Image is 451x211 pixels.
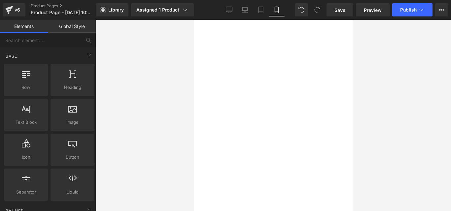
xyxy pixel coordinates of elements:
[48,20,96,33] a: Global Style
[6,119,46,126] span: Text Block
[3,3,25,16] a: v6
[221,3,237,16] a: Desktop
[356,3,390,16] a: Preview
[13,6,21,14] div: v6
[52,189,92,196] span: Liquid
[253,3,269,16] a: Tablet
[96,3,128,16] a: New Library
[237,3,253,16] a: Laptop
[269,3,285,16] a: Mobile
[31,10,94,15] span: Product Page - [DATE] 10:50:36
[6,84,46,91] span: Row
[400,7,417,13] span: Publish
[108,7,124,13] span: Library
[364,7,382,13] span: Preview
[295,3,308,16] button: Undo
[31,3,107,9] a: Product Pages
[52,119,92,126] span: Image
[334,7,345,13] span: Save
[6,189,46,196] span: Separator
[435,3,448,16] button: More
[136,7,189,13] div: Assigned 1 Product
[311,3,324,16] button: Redo
[52,154,92,161] span: Button
[52,84,92,91] span: Heading
[5,53,18,59] span: Base
[6,154,46,161] span: Icon
[392,3,433,16] button: Publish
